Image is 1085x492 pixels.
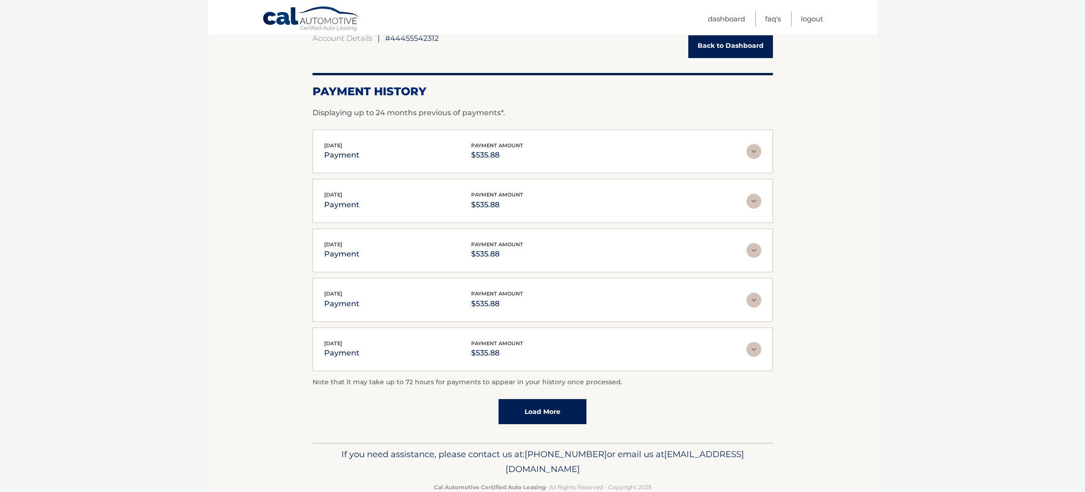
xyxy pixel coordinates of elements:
span: payment amount [471,290,523,297]
h2: Payment History [313,85,773,98]
p: - All Rights Reserved - Copyright 2025 [319,482,767,492]
span: [DATE] [324,191,342,198]
span: [PHONE_NUMBER] [525,449,607,459]
a: Load More [499,399,586,424]
span: [EMAIL_ADDRESS][DOMAIN_NAME] [506,449,744,474]
img: accordion-rest.svg [746,293,761,308]
strong: Cal Automotive Certified Auto Leasing [434,484,546,491]
a: Dashboard [708,11,745,26]
p: Displaying up to 24 months previous of payments*. [313,107,773,118]
p: $535.88 [471,198,523,211]
a: Account Details [313,33,373,43]
a: Cal Automotive [262,6,360,33]
p: $535.88 [471,297,523,310]
p: payment [324,248,359,261]
p: payment [324,297,359,310]
img: accordion-rest.svg [746,342,761,357]
a: FAQ's [765,11,781,26]
p: $535.88 [471,248,523,261]
span: [DATE] [324,241,342,248]
p: If you need assistance, please contact us at: or email us at [319,447,767,477]
p: payment [324,347,359,360]
span: payment amount [471,241,523,248]
span: [DATE] [324,290,342,297]
img: accordion-rest.svg [746,243,761,258]
a: Logout [801,11,823,26]
span: [DATE] [324,142,342,149]
span: #44455542312 [385,33,439,43]
span: payment amount [471,191,523,198]
span: payment amount [471,142,523,149]
p: $535.88 [471,347,523,360]
img: accordion-rest.svg [746,144,761,159]
p: payment [324,149,359,162]
p: payment [324,198,359,211]
p: $535.88 [471,149,523,162]
p: Note that it may take up to 72 hours for payments to appear in your history once processed. [313,377,773,388]
a: Back to Dashboard [688,33,773,58]
span: payment amount [471,340,523,347]
img: accordion-rest.svg [746,194,761,209]
span: [DATE] [324,340,342,347]
span: | [378,33,380,43]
